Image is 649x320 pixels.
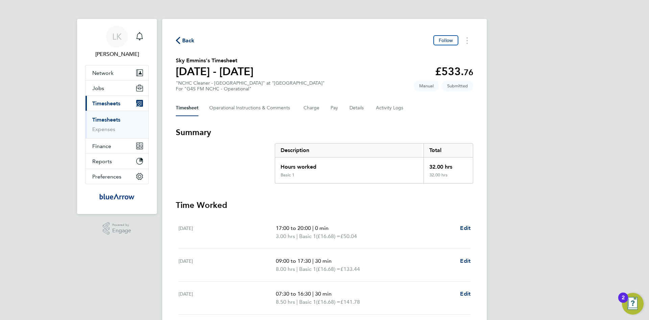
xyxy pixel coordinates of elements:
[86,138,148,153] button: Finance
[316,266,340,272] span: (£16.68) =
[435,65,473,78] app-decimal: £533.
[622,293,644,315] button: Open Resource Center, 2 new notifications
[439,37,453,43] span: Follow
[92,85,104,91] span: Jobs
[86,65,148,80] button: Network
[350,100,365,116] button: Details
[304,100,320,116] button: Charge
[276,233,295,239] span: 3.00 hrs
[92,100,120,107] span: Timesheets
[182,37,195,45] span: Back
[316,299,340,305] span: (£16.68) =
[176,86,325,92] div: For "G4S FM NCHC - Operational"
[86,96,148,111] button: Timesheets
[460,224,471,232] a: Edit
[424,157,473,172] div: 32.00 hrs
[92,173,121,180] span: Preferences
[460,290,471,298] a: Edit
[86,111,148,138] div: Timesheets
[312,291,314,297] span: |
[315,258,332,264] span: 30 min
[112,228,131,234] span: Engage
[276,225,311,231] span: 17:00 to 20:00
[77,19,157,214] nav: Main navigation
[296,299,298,305] span: |
[92,116,120,123] a: Timesheets
[86,169,148,184] button: Preferences
[312,225,314,231] span: |
[460,291,471,297] span: Edit
[276,258,311,264] span: 09:00 to 17:30
[376,100,404,116] button: Activity Logs
[433,35,458,45] button: Follow
[85,50,149,58] span: Louise Kempster
[331,100,339,116] button: Pay
[340,233,357,239] span: £50.04
[275,157,424,172] div: Hours worked
[112,32,122,41] span: LK
[299,232,316,240] span: Basic 1
[460,258,471,264] span: Edit
[176,36,195,45] button: Back
[299,265,316,273] span: Basic 1
[112,222,131,228] span: Powered by
[178,257,276,273] div: [DATE]
[442,80,473,91] span: This timesheet is Submitted.
[176,80,325,92] div: "NCHC Cleaner - [GEOGRAPHIC_DATA]" at "[GEOGRAPHIC_DATA]"
[464,67,473,77] span: 76
[276,291,311,297] span: 07:30 to 16:30
[276,299,295,305] span: 8.50 hrs
[460,225,471,231] span: Edit
[276,266,295,272] span: 8.00 hrs
[86,81,148,95] button: Jobs
[85,26,149,58] a: LK[PERSON_NAME]
[86,154,148,169] button: Reports
[340,299,360,305] span: £141.78
[176,100,198,116] button: Timesheet
[424,144,473,157] div: Total
[99,191,135,202] img: bluearrow-logo-retina.png
[209,100,293,116] button: Operational Instructions & Comments
[176,127,473,138] h3: Summary
[92,70,114,76] span: Network
[296,233,298,239] span: |
[176,200,473,211] h3: Time Worked
[85,191,149,202] a: Go to home page
[461,35,473,46] button: Timesheets Menu
[414,80,439,91] span: This timesheet was manually created.
[316,233,340,239] span: (£16.68) =
[281,172,294,178] div: Basic 1
[340,266,360,272] span: £133.44
[92,126,115,132] a: Expenses
[275,144,424,157] div: Description
[275,143,473,184] div: Summary
[622,298,625,306] div: 2
[178,290,276,306] div: [DATE]
[103,222,131,235] a: Powered byEngage
[299,298,316,306] span: Basic 1
[176,57,254,65] h2: Sky Emmins's Timesheet
[92,158,112,165] span: Reports
[315,225,329,231] span: 0 min
[460,257,471,265] a: Edit
[312,258,314,264] span: |
[178,224,276,240] div: [DATE]
[92,143,111,149] span: Finance
[424,172,473,183] div: 32.00 hrs
[315,291,332,297] span: 30 min
[296,266,298,272] span: |
[176,65,254,78] h1: [DATE] - [DATE]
